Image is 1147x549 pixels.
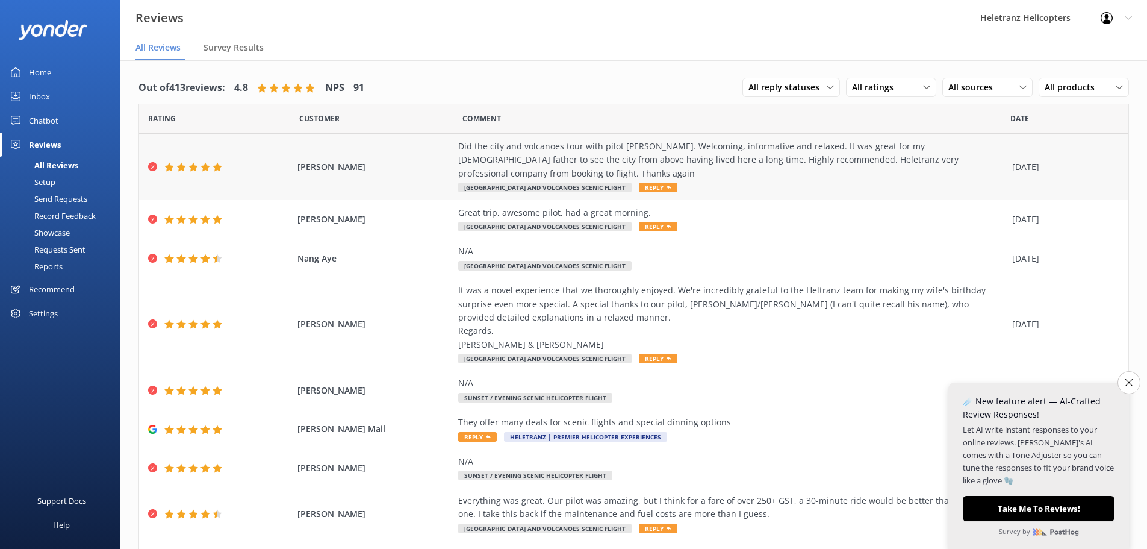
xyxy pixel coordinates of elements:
[297,213,453,226] span: [PERSON_NAME]
[297,318,453,331] span: [PERSON_NAME]
[297,507,453,521] span: [PERSON_NAME]
[7,241,85,258] div: Requests Sent
[234,80,248,96] h4: 4.8
[29,277,75,301] div: Recommend
[29,108,58,133] div: Chatbot
[7,190,87,207] div: Send Requests
[18,20,87,40] img: yonder-white-logo.png
[29,84,50,108] div: Inbox
[7,258,63,275] div: Reports
[148,113,176,124] span: Date
[297,422,453,436] span: [PERSON_NAME] Mail
[138,80,225,96] h4: Out of 413 reviews:
[297,384,453,397] span: [PERSON_NAME]
[458,183,632,192] span: [GEOGRAPHIC_DATA] and Volcanoes Scenic Flight
[458,261,632,271] span: [GEOGRAPHIC_DATA] and Volcanoes Scenic Flight
[458,377,1006,390] div: N/A
[458,245,1006,258] div: N/A
[458,524,632,533] span: [GEOGRAPHIC_DATA] and Volcanoes Scenic Flight
[204,42,264,54] span: Survey Results
[29,133,61,157] div: Reviews
[458,455,1006,468] div: N/A
[7,224,120,241] a: Showcase
[639,524,677,533] span: Reply
[458,393,612,403] span: Sunset / Evening Scenic Helicopter Flight
[1012,160,1113,174] div: [DATE]
[639,222,677,231] span: Reply
[37,489,86,513] div: Support Docs
[748,81,827,94] span: All reply statuses
[135,8,184,28] h3: Reviews
[7,241,120,258] a: Requests Sent
[325,80,344,96] h4: NPS
[299,113,340,124] span: Date
[458,416,1006,429] div: They offer many deals for scenic flights and special dinning options
[1012,318,1113,331] div: [DATE]
[1012,252,1113,265] div: [DATE]
[353,80,364,96] h4: 91
[7,174,120,190] a: Setup
[7,224,70,241] div: Showcase
[458,284,1006,351] div: It was a novel experience that we thoroughly enjoyed. We're incredibly grateful to the Heltranz t...
[7,258,120,275] a: Reports
[504,432,667,442] span: Heletranz | Premier Helicopter Experiences
[53,513,70,537] div: Help
[297,462,453,475] span: [PERSON_NAME]
[7,190,120,207] a: Send Requests
[639,183,677,192] span: Reply
[7,157,78,174] div: All Reviews
[852,81,901,94] span: All ratings
[7,207,120,224] a: Record Feedback
[1010,113,1029,124] span: Date
[135,42,181,54] span: All Reviews
[458,222,632,231] span: [GEOGRAPHIC_DATA] and Volcanoes Scenic Flight
[7,157,120,174] a: All Reviews
[458,494,1006,521] div: Everything was great. Our pilot was amazing, but I think for a fare of over 250+ GST, a 30-minute...
[458,432,497,442] span: Reply
[1012,213,1113,226] div: [DATE]
[1045,81,1102,94] span: All products
[7,174,55,190] div: Setup
[458,140,1006,180] div: Did the city and volcanoes tour with pilot [PERSON_NAME]. Welcoming, informative and relaxed. It ...
[29,60,51,84] div: Home
[948,81,1000,94] span: All sources
[29,301,58,325] div: Settings
[297,160,453,174] span: [PERSON_NAME]
[458,471,612,480] span: Sunset / Evening Scenic Helicopter Flight
[458,354,632,363] span: [GEOGRAPHIC_DATA] and Volcanoes Scenic Flight
[462,113,501,124] span: Question
[639,354,677,363] span: Reply
[297,252,453,265] span: Nang Aye
[458,206,1006,219] div: Great trip, awesome pilot, had a great morning.
[7,207,96,224] div: Record Feedback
